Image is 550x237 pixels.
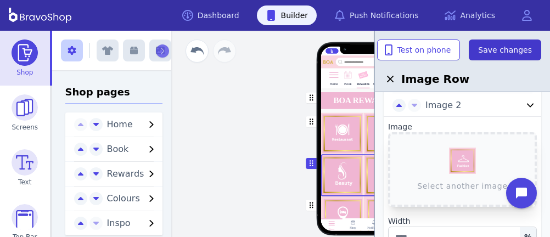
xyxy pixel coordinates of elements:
span: Home [107,119,133,129]
div: Book [344,82,351,86]
div: Notifations [367,226,381,230]
button: Colours [103,192,163,205]
a: Analytics [436,5,504,25]
button: Test on phone [377,39,461,60]
button: BOA REWARDS [321,89,406,112]
span: Book [107,144,129,154]
button: Image 2 [421,99,541,112]
label: Width [388,216,537,227]
button: Save changes [469,39,541,60]
img: BravoShop [9,8,71,23]
div: Colours [373,82,384,86]
span: Colours [107,193,140,204]
button: Select another image [388,132,537,207]
span: Shop [16,68,33,77]
button: Inspo [103,217,163,230]
span: Rewards [107,168,144,179]
div: Home [328,228,334,230]
button: Book [103,143,163,156]
a: Dashboard [173,5,248,25]
h3: Shop pages [65,84,163,104]
div: Home [330,82,338,86]
span: Screens [12,123,38,132]
div: Shop [350,226,356,230]
button: Home [103,118,163,131]
span: Text [18,178,31,187]
a: Push Notifications [325,5,427,25]
h2: Image Row [384,71,541,87]
a: Builder [257,5,317,25]
label: Image [388,121,537,132]
span: Image 2 [425,99,524,112]
span: Test on phone [386,44,451,55]
div: Rewards [357,82,370,86]
span: Save changes [478,44,532,55]
button: Rewards [103,167,163,180]
span: Inspo [107,218,131,228]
